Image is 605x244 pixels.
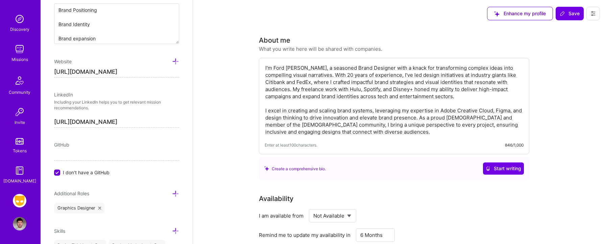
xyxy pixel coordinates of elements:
i: icon CrystalBallWhite [486,166,490,171]
a: Grindr: Product & Marketing [11,194,28,207]
div: Create a comprehensive bio. [264,165,326,172]
button: Enhance my profile [487,7,553,20]
span: Enhance my profile [494,10,546,17]
div: Missions [11,56,28,63]
div: I am available from [259,212,304,219]
button: Start writing [483,162,524,175]
div: 846/1,000 [505,141,524,149]
p: Including your LinkedIn helps you to get relevant mission recommendations. [54,99,179,111]
span: Save [560,10,580,17]
div: Tokens [13,147,27,154]
span: I don't have a GitHub [63,169,110,176]
img: discovery [13,12,26,26]
img: guide book [13,164,26,177]
button: Save [556,7,584,20]
div: Availability [259,194,293,204]
span: GitHub [54,142,69,148]
i: icon SuggestedTeams [264,166,269,171]
span: Start writing [486,165,521,172]
span: LinkedIn [54,92,73,97]
img: User Avatar [13,217,26,230]
a: User Avatar [11,217,28,230]
span: Additional Roles [54,191,89,196]
div: Remind me to update my availability in [259,231,350,239]
div: Graphics Designer [54,203,104,214]
i: icon Close [98,207,101,209]
div: What you write here will be shared with companies. [259,45,382,52]
img: Community [11,72,28,89]
div: Community [9,89,30,96]
span: Enter at least 100 characters. [265,141,317,149]
textarea: Brand Positioning Brand Identity Brand expansion Brand re-design Marketing Materials Logo Design ... [54,3,179,44]
textarea: I'm Ford [PERSON_NAME], a seasoned Brand Designer with a knack for transforming complex ideas int... [265,64,524,136]
div: About me [259,35,290,45]
i: icon SuggestedTeams [494,11,500,17]
img: Invite [13,105,26,119]
div: Invite [15,119,25,126]
div: [DOMAIN_NAME] [3,177,36,184]
input: http://... [54,67,179,77]
span: Website [54,59,72,64]
span: Skills [54,228,65,234]
img: Grindr: Product & Marketing [13,194,26,207]
div: Discovery [10,26,29,33]
img: tokens [16,138,24,145]
img: teamwork [13,42,26,56]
